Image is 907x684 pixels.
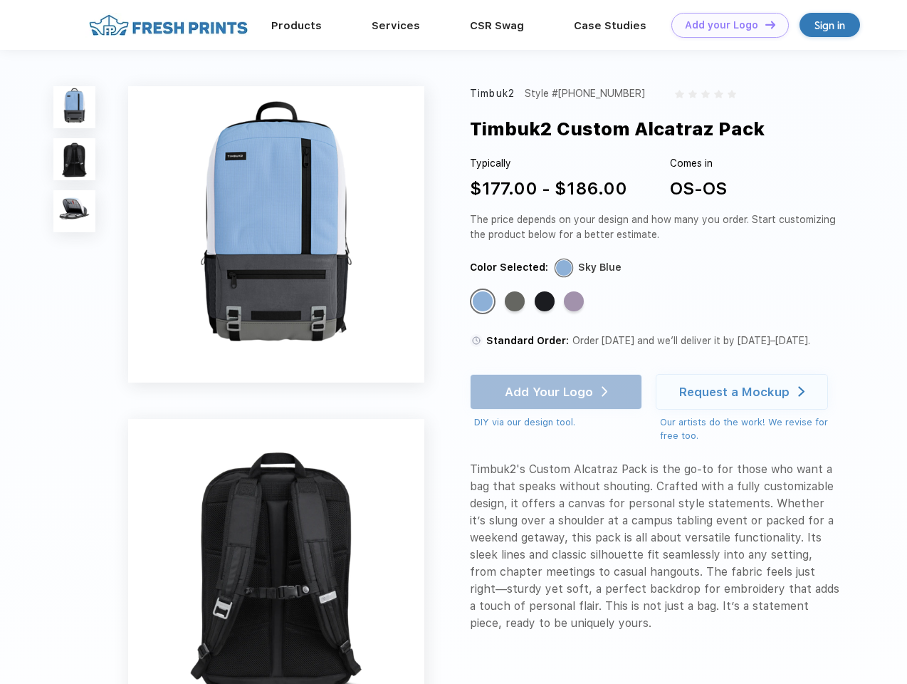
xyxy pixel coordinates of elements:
[578,260,622,275] div: Sky Blue
[486,335,569,346] span: Standard Order:
[470,156,627,171] div: Typically
[728,90,736,98] img: gray_star.svg
[765,21,775,28] img: DT
[128,86,424,383] img: func=resize&h=640
[470,115,765,142] div: Timbuk2 Custom Alcatraz Pack
[675,90,683,98] img: gray_star.svg
[53,138,95,180] img: func=resize&h=100
[473,291,493,311] div: Sky Blue
[814,17,845,33] div: Sign in
[799,13,860,37] a: Sign in
[85,13,252,38] img: fo%20logo%202.webp
[474,415,642,430] div: DIY via our design tool.
[679,385,790,399] div: Request a Mockup
[798,386,804,397] img: white arrow
[470,260,548,275] div: Color Selected:
[688,90,697,98] img: gray_star.svg
[470,212,842,242] div: The price depends on your design and how many you order. Start customizing the product below for ...
[53,86,95,128] img: func=resize&h=100
[564,291,584,311] div: Lavender
[685,19,758,31] div: Add your Logo
[572,335,810,346] span: Order [DATE] and we’ll deliver it by [DATE]–[DATE].
[670,156,727,171] div: Comes in
[470,334,483,347] img: standard order
[470,461,842,632] div: Timbuk2's Custom Alcatraz Pack is the go-to for those who want a bag that speaks without shouting...
[271,19,322,32] a: Products
[470,176,627,202] div: $177.00 - $186.00
[470,86,515,101] div: Timbuk2
[670,176,727,202] div: OS-OS
[660,415,842,443] div: Our artists do the work! We revise for free too.
[505,291,525,311] div: Gunmetal
[525,86,645,101] div: Style #[PHONE_NUMBER]
[701,90,710,98] img: gray_star.svg
[53,190,95,232] img: func=resize&h=100
[535,291,555,311] div: Jet Black
[714,90,723,98] img: gray_star.svg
